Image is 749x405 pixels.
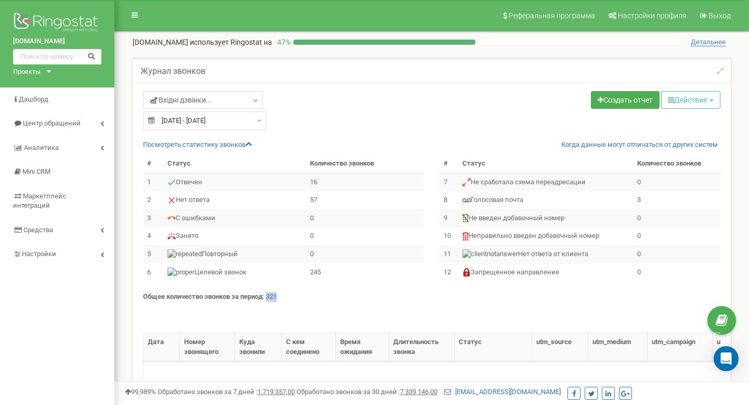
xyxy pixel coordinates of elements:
[458,155,633,173] th: Статус
[163,209,306,227] td: С ошибками
[462,249,518,259] img: Нет ответа от клиента
[167,232,176,241] img: Занято
[306,191,424,209] td: 57
[618,11,687,20] span: Настройки профиля
[24,144,59,151] span: Аналитика
[458,191,633,209] td: Голосовая почта
[144,333,180,361] th: Дата
[458,263,633,282] td: Запрещенное направление
[23,119,81,127] span: Центр обращений
[23,226,53,234] span: Средства
[272,37,293,47] p: 47 %
[440,209,458,227] td: 9
[143,245,163,263] td: 5
[462,178,471,186] img: Не сработала схема переадресации
[633,191,720,209] td: 3
[143,293,263,300] strong: Общее количество звонков за период
[440,173,458,191] td: 7
[532,333,588,361] th: utm_source
[509,11,595,20] span: Реферальная программа
[13,67,41,77] div: Проекты
[306,155,424,173] th: Количество звонков
[661,91,720,109] button: Действие
[143,141,252,148] a: Посмотреть cтатистику звонков
[440,245,458,263] td: 11
[13,36,101,46] a: [DOMAIN_NAME]
[458,209,633,227] td: Не введен добавочный номер
[22,168,50,175] span: Mini CRM
[190,38,272,46] span: использует Ringostat на
[458,173,633,191] td: Не сработала схема переадресации
[257,388,295,396] u: 1 719 357,00
[633,209,720,227] td: 0
[143,263,163,282] td: 6
[633,173,720,191] td: 0
[455,333,532,361] th: Статус
[708,11,731,20] span: Выход
[336,333,389,361] th: Время ожидания
[714,346,739,371] div: Open Intercom Messenger
[458,227,633,245] td: Неправильно введен добавочный номер
[306,173,424,191] td: 16
[167,214,176,222] img: С ошибками
[167,196,176,205] img: Нет ответа
[133,37,272,47] p: [DOMAIN_NAME]
[180,333,235,361] th: Номер звонящего
[167,178,176,186] img: Отвечен
[125,388,156,396] span: 99,989%
[440,155,458,173] th: #
[167,268,195,277] img: Целевой звонок
[633,263,720,282] td: 0
[440,191,458,209] td: 8
[163,227,306,245] td: Занято
[588,333,648,361] th: utm_medium
[462,214,469,222] img: Не введен добавочный номер
[143,173,163,191] td: 1
[691,38,726,46] span: Детальнее
[167,249,202,259] img: Повторный
[648,333,713,361] th: utm_campaign
[143,292,720,302] p: : 321
[158,388,295,396] span: Обработано звонков за 7 дней :
[163,245,306,263] td: Повторный
[389,333,455,361] th: Длительность звонка
[143,155,163,173] th: #
[22,250,56,258] span: Настройки
[150,95,212,105] span: Вхідні дзвінки...
[400,388,437,396] u: 7 339 146,00
[296,388,437,396] span: Обработано звонков за 30 дней :
[633,155,720,173] th: Количество звонков
[444,388,561,396] a: [EMAIL_ADDRESS][DOMAIN_NAME]
[13,10,101,36] img: Ringostat logo
[13,49,101,65] input: Поиск по номеру
[13,192,66,210] span: Маркетплейс интеграций
[462,268,471,276] img: Запрещенное направление
[19,95,48,103] span: Дашборд
[282,333,337,361] th: С кем соединено
[633,227,720,245] td: 0
[306,209,424,227] td: 0
[561,140,718,150] a: Когда данные могут отличаться от других систем
[440,227,458,245] td: 10
[143,91,263,109] a: Вхідні дзвінки...
[462,232,469,241] img: Неправильно введен добавочный номер
[143,227,163,245] td: 4
[306,263,424,282] td: 245
[143,209,163,227] td: 3
[591,91,660,109] a: Создать отчет
[462,196,471,205] img: Голосовая почта
[163,173,306,191] td: Отвечен
[143,191,163,209] td: 2
[306,245,424,263] td: 0
[140,67,205,76] h5: Журнал звонков
[163,155,306,173] th: Статус
[458,245,633,263] td: Нет ответа от клиента
[235,333,282,361] th: Куда звонили
[633,245,720,263] td: 0
[163,191,306,209] td: Нет ответа
[163,263,306,282] td: Целевой звонок
[306,227,424,245] td: 0
[440,263,458,282] td: 12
